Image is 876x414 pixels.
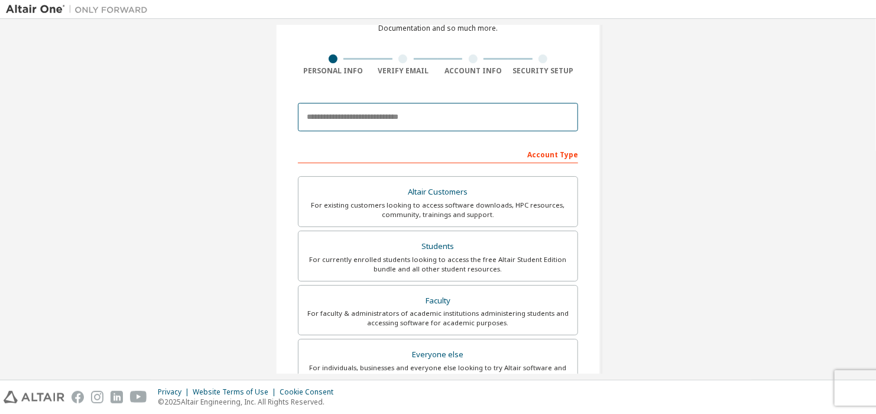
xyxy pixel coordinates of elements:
[306,363,570,382] div: For individuals, businesses and everyone else looking to try Altair software and explore our prod...
[158,397,340,407] p: © 2025 Altair Engineering, Inc. All Rights Reserved.
[298,144,578,163] div: Account Type
[306,309,570,328] div: For faculty & administrators of academic institutions administering students and accessing softwa...
[306,238,570,255] div: Students
[4,391,64,403] img: altair_logo.svg
[72,391,84,403] img: facebook.svg
[298,66,368,76] div: Personal Info
[280,387,340,397] div: Cookie Consent
[306,347,570,363] div: Everyone else
[111,391,123,403] img: linkedin.svg
[306,255,570,274] div: For currently enrolled students looking to access the free Altair Student Edition bundle and all ...
[6,4,154,15] img: Altair One
[158,387,193,397] div: Privacy
[306,184,570,200] div: Altair Customers
[438,66,508,76] div: Account Info
[368,66,439,76] div: Verify Email
[193,387,280,397] div: Website Terms of Use
[91,391,103,403] img: instagram.svg
[130,391,147,403] img: youtube.svg
[306,200,570,219] div: For existing customers looking to access software downloads, HPC resources, community, trainings ...
[508,66,579,76] div: Security Setup
[306,293,570,309] div: Faculty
